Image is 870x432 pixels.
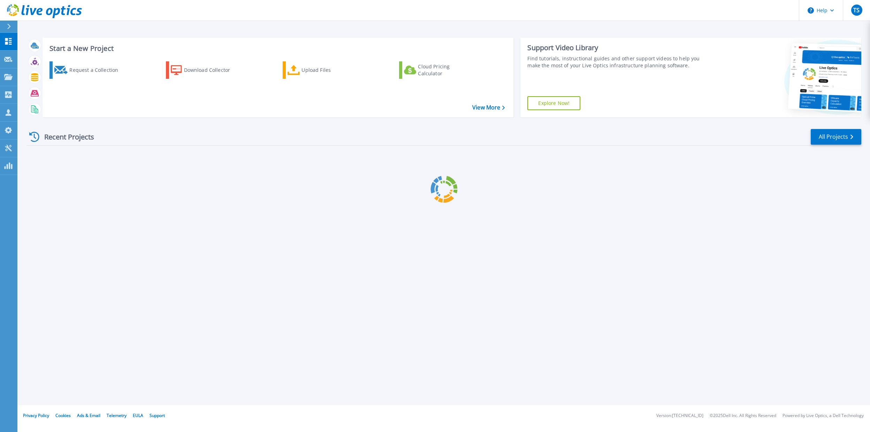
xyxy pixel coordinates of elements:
[77,412,100,418] a: Ads & Email
[49,45,505,52] h3: Start a New Project
[184,63,240,77] div: Download Collector
[133,412,143,418] a: EULA
[27,128,104,145] div: Recent Projects
[150,412,165,418] a: Support
[656,414,703,418] li: Version: [TECHNICAL_ID]
[527,96,580,110] a: Explore Now!
[55,412,71,418] a: Cookies
[302,63,357,77] div: Upload Files
[283,61,360,79] a: Upload Files
[69,63,125,77] div: Request a Collection
[49,61,127,79] a: Request a Collection
[853,7,860,13] span: TS
[418,63,474,77] div: Cloud Pricing Calculator
[472,104,505,111] a: View More
[23,412,49,418] a: Privacy Policy
[811,129,861,145] a: All Projects
[710,414,776,418] li: © 2025 Dell Inc. All Rights Reserved
[399,61,477,79] a: Cloud Pricing Calculator
[107,412,127,418] a: Telemetry
[783,414,864,418] li: Powered by Live Optics, a Dell Technology
[527,55,703,69] div: Find tutorials, instructional guides and other support videos to help you make the most of your L...
[166,61,244,79] a: Download Collector
[527,43,703,52] div: Support Video Library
